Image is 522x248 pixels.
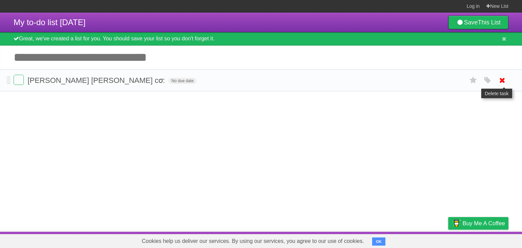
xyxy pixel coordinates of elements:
a: Suggest a feature [466,233,508,246]
button: OK [372,237,385,246]
b: This List [478,19,501,26]
span: Cookies help us deliver our services. By using our services, you agree to our use of cookies. [135,234,371,248]
a: About [358,233,372,246]
a: Buy me a coffee [448,217,508,230]
a: Developers [380,233,408,246]
span: No due date [169,78,196,84]
a: SaveThis List [448,16,508,29]
span: [PERSON_NAME] [PERSON_NAME] cơ: [28,76,167,85]
img: Buy me a coffee [452,217,461,229]
span: Buy me a coffee [463,217,505,229]
span: My to-do list [DATE] [14,18,86,27]
label: Star task [467,75,480,86]
label: Done [14,75,24,85]
a: Privacy [439,233,457,246]
a: Terms [416,233,431,246]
